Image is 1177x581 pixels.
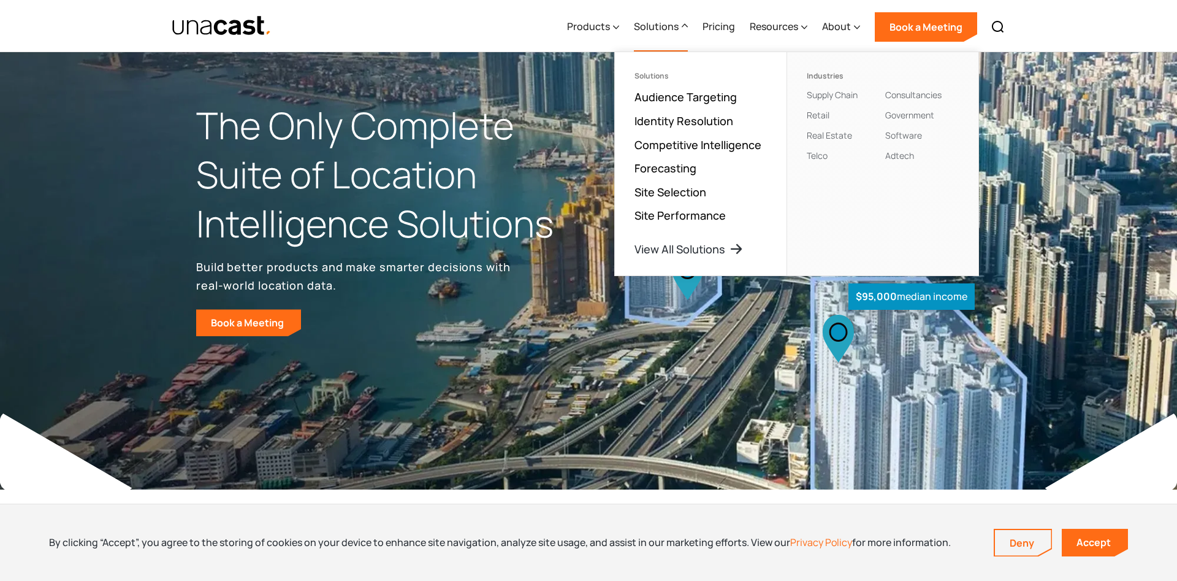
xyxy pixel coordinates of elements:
[822,19,851,34] div: About
[634,2,688,52] div: Solutions
[172,15,272,37] img: Unacast text logo
[634,137,761,152] a: Competitive Intelligence
[196,101,588,248] h1: The Only Complete Suite of Location Intelligence Solutions
[995,530,1051,556] a: Deny
[885,129,922,141] a: Software
[807,109,829,121] a: Retail
[49,536,951,549] div: By clicking “Accept”, you agree to the storing of cookies on your device to enhance site navigati...
[634,208,726,223] a: Site Performance
[703,2,735,52] a: Pricing
[750,19,798,34] div: Resources
[807,72,880,80] div: Industries
[614,52,979,276] nav: Solutions
[885,89,942,101] a: Consultancies
[634,242,744,256] a: View All Solutions
[790,536,852,549] a: Privacy Policy
[991,20,1005,34] img: Search icon
[885,150,914,161] a: Adtech
[822,2,860,52] div: About
[875,12,977,42] a: Book a Meeting
[634,72,767,80] div: Solutions
[196,258,515,294] p: Build better products and make smarter decisions with real-world location data.
[1062,529,1128,556] a: Accept
[634,161,696,175] a: Forecasting
[848,283,975,310] div: median income
[634,19,679,34] div: Solutions
[856,290,897,303] strong: $95,000
[885,109,934,121] a: Government
[634,114,733,128] a: Identity Resolution
[807,150,828,161] a: Telco
[567,2,619,52] div: Products
[196,309,301,336] a: Book a Meeting
[567,19,610,34] div: Products
[750,2,807,52] div: Resources
[172,15,272,37] a: home
[807,89,858,101] a: Supply Chain
[807,129,852,141] a: Real Estate
[634,185,706,199] a: Site Selection
[634,90,737,104] a: Audience Targeting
